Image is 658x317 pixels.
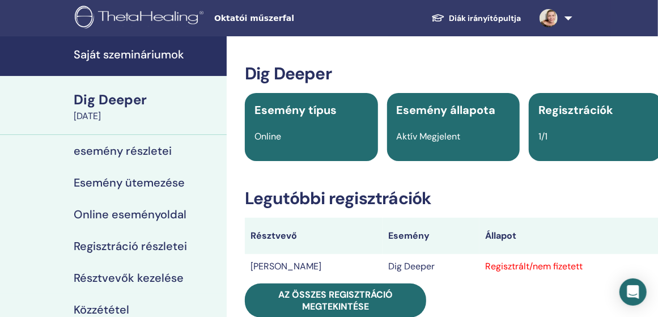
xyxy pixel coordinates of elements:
[74,239,187,253] h4: Regisztráció részletei
[74,109,220,123] div: [DATE]
[383,218,479,254] th: Esemény
[75,6,207,31] img: logo.png
[74,90,220,109] div: Dig Deeper
[619,278,647,306] div: Open Intercom Messenger
[397,103,496,117] span: Esemény állapota
[67,90,227,123] a: Dig Deeper[DATE]
[538,130,547,142] span: 1/1
[422,8,530,29] a: Diák irányítópultja
[74,303,129,316] h4: Közzététel
[74,144,172,158] h4: esemény részletei
[278,289,393,312] span: Az összes regisztráció megtekintése
[431,13,445,23] img: graduation-cap-white.svg
[74,208,186,221] h4: Online eseményoldal
[540,9,558,27] img: default.jpg
[397,130,461,142] span: Aktív Megjelent
[245,254,383,279] td: [PERSON_NAME]
[74,176,185,189] h4: Esemény ütemezése
[74,271,184,285] h4: Résztvevők kezelése
[538,103,613,117] span: Regisztrációk
[254,103,337,117] span: Esemény típus
[74,48,220,61] h4: Saját szemináriumok
[485,260,656,273] div: Regisztrált/nem fizetett
[214,12,384,24] span: Oktatói műszerfal
[383,254,479,279] td: Dig Deeper
[245,218,383,254] th: Résztvevő
[254,130,281,142] span: Online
